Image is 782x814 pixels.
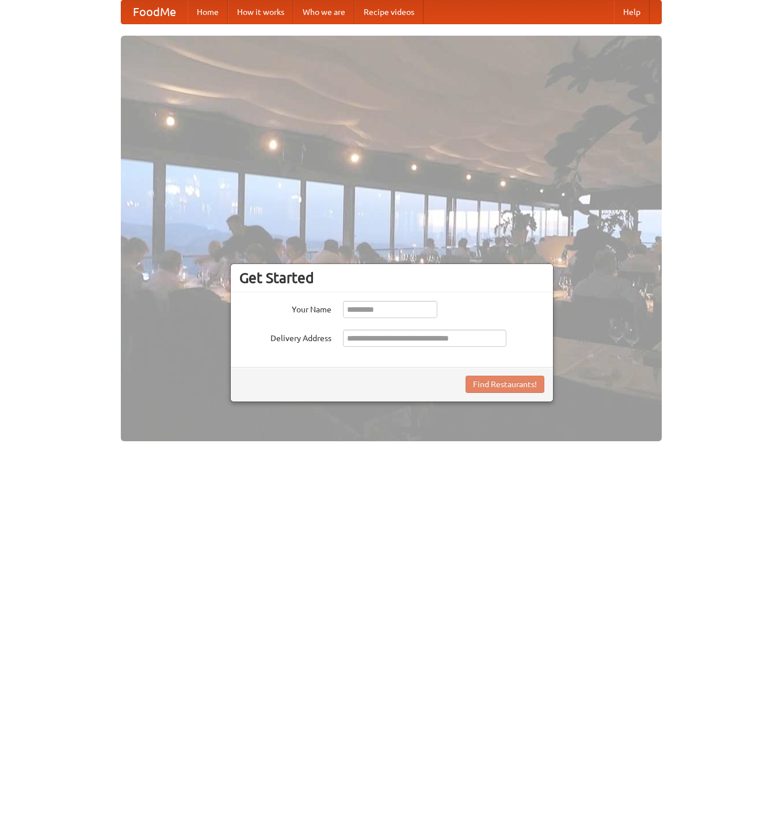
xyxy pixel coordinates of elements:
[228,1,293,24] a: How it works
[188,1,228,24] a: Home
[293,1,354,24] a: Who we are
[466,376,544,393] button: Find Restaurants!
[239,269,544,286] h3: Get Started
[354,1,424,24] a: Recipe videos
[121,1,188,24] a: FoodMe
[614,1,650,24] a: Help
[239,301,331,315] label: Your Name
[239,330,331,344] label: Delivery Address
